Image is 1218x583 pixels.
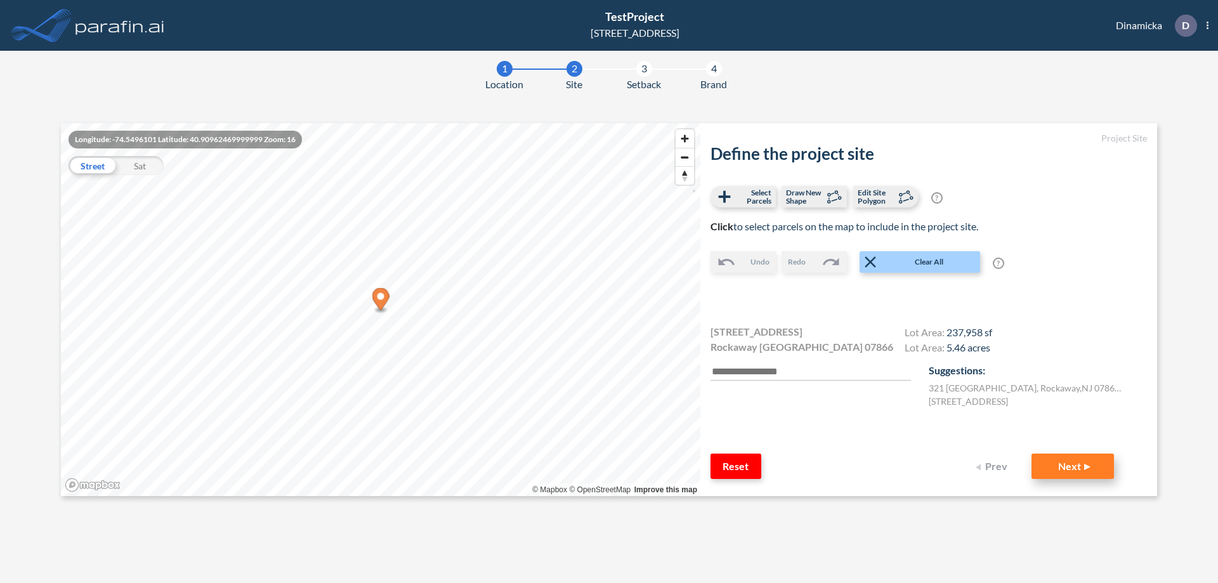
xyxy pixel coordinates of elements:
div: Sat [116,156,164,175]
div: Longitude: -74.5496101 Latitude: 40.90962469999999 Zoom: 16 [69,131,302,148]
span: Undo [750,256,769,268]
span: Rockaway [GEOGRAPHIC_DATA] 07866 [710,339,893,355]
span: Redo [788,256,806,268]
div: Dinamicka [1097,15,1208,37]
canvas: Map [61,123,700,496]
img: logo [73,13,167,38]
span: ? [993,258,1004,269]
span: 5.46 acres [946,341,990,353]
button: Reset bearing to north [676,166,694,185]
button: Clear All [860,251,980,273]
div: 3 [636,61,652,77]
h5: Project Site [710,133,1147,144]
div: Map marker [372,288,390,314]
div: 1 [497,61,513,77]
span: 237,958 sf [946,326,992,338]
a: Mapbox [532,485,567,494]
h4: Lot Area: [905,326,992,341]
span: TestProject [605,10,664,23]
button: Reset [710,454,761,479]
span: Brand [700,77,727,92]
div: 4 [706,61,722,77]
label: [STREET_ADDRESS] [929,395,1008,408]
button: Prev [968,454,1019,479]
button: Next [1031,454,1114,479]
h2: Define the project site [710,144,1147,164]
span: [STREET_ADDRESS] [710,324,802,339]
span: Clear All [880,256,979,268]
div: [STREET_ADDRESS] [591,25,679,41]
button: Zoom out [676,148,694,166]
div: 2 [566,61,582,77]
button: Redo [782,251,847,273]
h4: Lot Area: [905,341,992,357]
span: to select parcels on the map to include in the project site. [710,220,978,232]
span: Setback [627,77,661,92]
span: Draw New Shape [786,188,823,205]
a: Improve this map [634,485,697,494]
span: Site [566,77,582,92]
span: Location [485,77,523,92]
label: 321 [GEOGRAPHIC_DATA] , Rockaway , NJ 07866 , US [929,381,1125,395]
p: D [1182,20,1189,31]
b: Click [710,220,733,232]
a: Mapbox homepage [65,478,121,492]
span: Select Parcels [734,188,771,205]
span: Reset bearing to north [676,167,694,185]
button: Zoom in [676,129,694,148]
span: ? [931,192,943,204]
span: Edit Site Polygon [858,188,895,205]
div: Street [69,156,116,175]
p: Suggestions: [929,363,1147,378]
button: Undo [710,251,776,273]
a: OpenStreetMap [569,485,631,494]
